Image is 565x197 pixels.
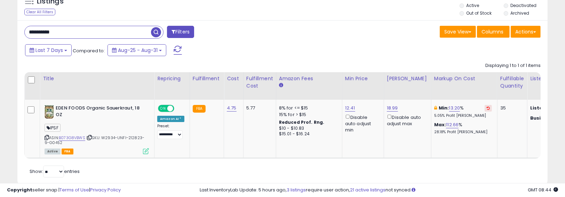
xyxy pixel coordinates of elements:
b: Max: [434,121,446,128]
small: Amazon Fees. [279,82,283,89]
a: 112.66 [446,121,459,128]
th: The percentage added to the cost of goods (COGS) that forms the calculator for Min & Max prices. [431,72,497,100]
label: Archived [510,10,529,16]
div: Clear All Filters [24,9,55,15]
a: 12.41 [345,105,355,112]
div: $15.01 - $16.24 [279,131,337,137]
div: Preset: [157,124,184,139]
div: Cost [227,75,240,82]
div: Fulfillment [193,75,221,82]
span: Compared to: [73,47,105,54]
div: Amazon AI * [157,116,184,122]
button: Actions [511,26,541,38]
div: seller snap | | [7,187,121,194]
span: OFF [173,106,184,112]
button: Aug-25 - Aug-31 [108,44,166,56]
div: [PERSON_NAME] [387,75,428,82]
span: ON [159,106,167,112]
div: % [434,105,492,118]
div: 5.77 [246,105,271,111]
a: 4.75 [227,105,237,112]
span: Show: entries [30,168,80,175]
p: 28.18% Profit [PERSON_NAME] [434,130,492,135]
small: FBA [193,105,206,113]
div: Min Price [345,75,381,82]
button: Filters [167,26,194,38]
i: This overrides the store level min markup for this listing [434,106,437,110]
a: B073G8VBWS [59,135,85,141]
div: Disable auto adjust max [387,113,426,127]
b: EDEN FOODS Organic Sauerkraut, 18 OZ [56,105,140,120]
div: % [434,122,492,135]
div: 35 [500,105,522,111]
label: Deactivated [510,2,536,8]
img: 41lznmKsmmL._SL40_.jpg [45,105,54,119]
div: Repricing [157,75,187,82]
div: ASIN: [45,105,149,153]
div: Title [43,75,151,82]
div: Amazon Fees [279,75,339,82]
div: $10 - $10.83 [279,126,337,131]
b: Min: [439,105,449,111]
i: Revert to store-level Min Markup [487,106,490,110]
label: Active [466,2,479,8]
b: Listed Price: [530,105,562,111]
a: 18.99 [387,105,398,112]
div: 8% for <= $15 [279,105,337,111]
div: Disable auto adjust min [345,113,379,133]
span: 2025-09-8 08:44 GMT [528,187,558,193]
span: Last 7 Days [35,47,63,54]
a: 3 listings [287,187,306,193]
div: Displaying 1 to 1 of 1 items [485,62,541,69]
span: Columns [482,28,503,35]
span: All listings currently available for purchase on Amazon [45,149,61,154]
b: Reduced Prof. Rng. [279,119,325,125]
a: Terms of Use [59,187,89,193]
span: FBA [62,149,73,154]
a: Privacy Policy [90,187,121,193]
p: 5.05% Profit [PERSON_NAME] [434,113,492,118]
div: Fulfillable Quantity [500,75,524,90]
button: Last 7 Days [25,44,72,56]
button: Save View [440,26,476,38]
strong: Copyright [7,187,32,193]
div: Fulfillment Cost [246,75,273,90]
a: 21 active listings [350,187,385,193]
a: 13.20 [449,105,460,112]
div: Last InventoryLab Update: 5 hours ago, require user action, not synced. [200,187,558,194]
div: 15% for > $15 [279,112,337,118]
span: | SKU: W2934-UNFI-212823-9-G0452 [45,135,144,145]
span: Aug-25 - Aug-31 [118,47,158,54]
span: IPSF [45,124,61,132]
label: Out of Stock [466,10,492,16]
button: Columns [477,26,510,38]
div: Markup on Cost [434,75,494,82]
